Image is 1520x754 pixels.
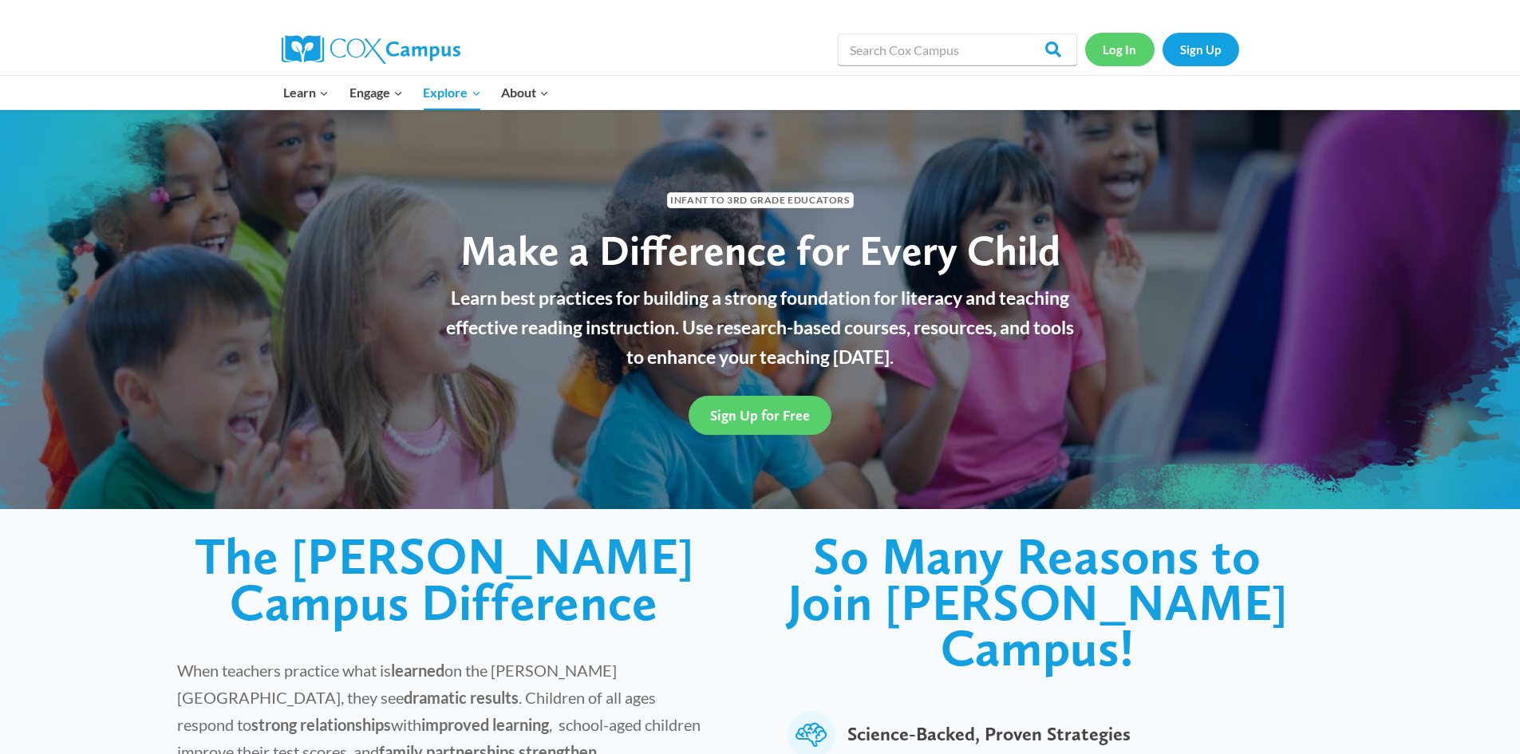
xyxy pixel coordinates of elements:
[404,688,519,707] strong: dramatic results
[838,34,1077,65] input: Search Cox Campus
[491,76,559,109] button: Child menu of About
[251,715,391,734] strong: strong relationships
[667,192,854,207] span: Infant to 3rd Grade Educators
[274,76,559,109] nav: Primary Navigation
[1163,33,1239,65] a: Sign Up
[274,76,340,109] button: Child menu of Learn
[195,525,694,633] span: The [PERSON_NAME] Campus Difference
[1085,33,1239,65] nav: Secondary Navigation
[421,715,549,734] strong: improved learning
[437,283,1084,371] p: Learn best practices for building a strong foundation for literacy and teaching effective reading...
[460,225,1060,275] span: Make a Difference for Every Child
[1085,33,1155,65] a: Log In
[788,525,1288,678] span: So Many Reasons to Join [PERSON_NAME] Campus!
[710,407,810,424] span: Sign Up for Free
[282,35,460,64] img: Cox Campus
[391,661,444,680] strong: learned
[339,76,413,109] button: Child menu of Engage
[689,396,831,435] a: Sign Up for Free
[413,76,492,109] button: Child menu of Explore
